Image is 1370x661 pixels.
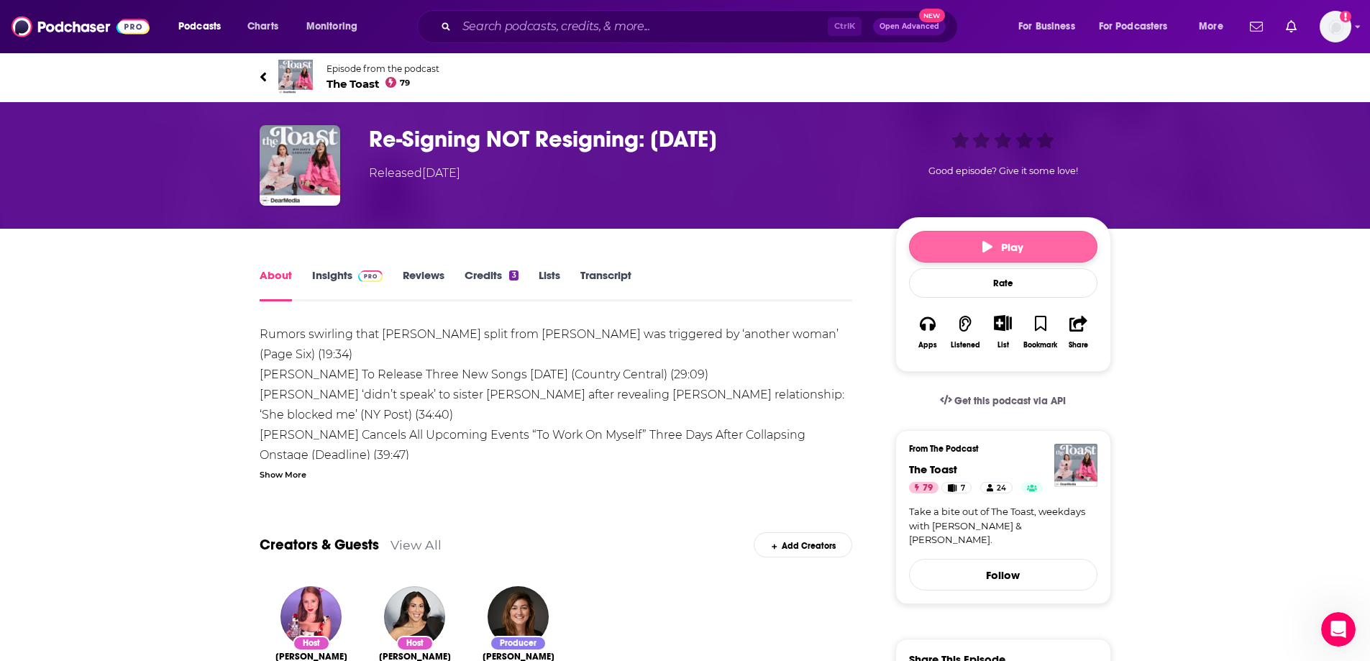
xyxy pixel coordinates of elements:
[580,268,631,301] a: Transcript
[326,63,439,74] span: Episode from the podcast
[961,481,965,496] span: 7
[941,482,971,493] a: 7
[1320,11,1351,42] button: Show profile menu
[909,505,1097,547] a: Take a bite out of The Toast, weekdays with [PERSON_NAME] & [PERSON_NAME].
[465,268,518,301] a: Credits3
[909,462,957,476] a: The Toast
[1340,11,1351,22] svg: Add a profile image
[1059,306,1097,358] button: Share
[1189,15,1241,38] button: open menu
[12,13,150,40] img: Podchaser - Follow, Share and Rate Podcasts
[909,306,946,358] button: Apps
[918,341,937,350] div: Apps
[954,395,1066,407] span: Get this podcast via API
[1023,341,1057,350] div: Bookmark
[997,340,1009,350] div: List
[909,444,1086,454] h3: From The Podcast
[951,341,980,350] div: Listened
[260,385,853,425] li: [PERSON_NAME] ‘didn’t speak’ to sister [PERSON_NAME] after revealing [PERSON_NAME] relationship: ...
[1090,15,1189,38] button: open menu
[490,636,547,651] div: Producer
[1280,14,1302,39] a: Show notifications dropdown
[1018,17,1075,37] span: For Business
[928,165,1078,176] span: Good episode? Give it some love!
[873,18,946,35] button: Open AdvancedNew
[1244,14,1269,39] a: Show notifications dropdown
[260,536,379,554] a: Creators & Guests
[260,60,685,94] a: The ToastEpisode from the podcastThe Toast79
[358,270,383,282] img: Podchaser Pro
[982,240,1023,254] span: Play
[880,23,939,30] span: Open Advanced
[1321,612,1356,647] iframe: Intercom live chat
[296,15,376,38] button: open menu
[988,315,1018,331] button: Show More Button
[1099,17,1168,37] span: For Podcasters
[312,268,383,301] a: InsightsPodchaser Pro
[280,586,342,647] img: Jackie Oshry
[509,270,518,281] div: 3
[400,80,410,86] span: 79
[919,9,945,22] span: New
[928,383,1078,419] a: Get this podcast via API
[1199,17,1223,37] span: More
[369,125,872,153] h1: Re-Signing NOT Resigning: Wednesday, October 1st, 2025
[488,586,549,647] img: Jillian Ryan
[909,268,1097,298] div: Rate
[403,268,444,301] a: Reviews
[754,532,852,557] div: Add Creators
[909,482,939,493] a: 79
[260,365,853,385] li: [PERSON_NAME] To Release Three New Songs [DATE] (Country Central) (29:09)
[984,306,1021,358] div: Show More ButtonList
[178,17,221,37] span: Podcasts
[260,125,340,206] img: Re-Signing NOT Resigning: Wednesday, October 1st, 2025
[1008,15,1093,38] button: open menu
[997,481,1006,496] span: 24
[326,77,439,91] span: The Toast
[260,425,853,465] li: [PERSON_NAME] Cancels All Upcoming Events “To Work On Myself” Three Days After Collapsing Onstage...
[278,60,313,94] img: The Toast
[1320,11,1351,42] span: Logged in as jaymandel
[247,17,278,37] span: Charts
[260,324,853,365] li: Rumors swirling that [PERSON_NAME] split from [PERSON_NAME] was triggered by ‘another woman’ (Pag...
[293,636,330,651] div: Host
[539,268,560,301] a: Lists
[384,586,445,647] img: Claudia Oshry
[431,10,972,43] div: Search podcasts, credits, & more...
[980,482,1013,493] a: 24
[396,636,434,651] div: Host
[457,15,828,38] input: Search podcasts, credits, & more...
[168,15,239,38] button: open menu
[238,15,287,38] a: Charts
[1069,341,1088,350] div: Share
[306,17,357,37] span: Monitoring
[923,481,933,496] span: 79
[1022,306,1059,358] button: Bookmark
[909,231,1097,263] button: Play
[369,165,460,182] div: Released [DATE]
[946,306,984,358] button: Listened
[909,559,1097,591] button: Follow
[1320,11,1351,42] img: User Profile
[391,537,442,552] a: View All
[260,268,292,301] a: About
[828,17,862,36] span: Ctrl K
[1054,444,1097,487] img: The Toast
